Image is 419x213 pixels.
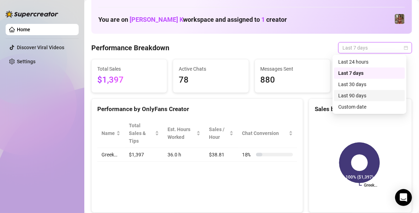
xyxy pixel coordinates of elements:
[98,16,287,24] h1: You are on workspace and assigned to creator
[395,14,405,24] img: Greek
[97,104,297,114] div: Performance by OnlyFans Creator
[338,103,401,111] div: Custom date
[334,56,405,67] div: Last 24 hours
[17,45,64,50] a: Discover Viral Videos
[17,27,30,32] a: Home
[338,58,401,66] div: Last 24 hours
[261,65,325,73] span: Messages Sent
[129,122,153,145] span: Total Sales & Tips
[338,80,401,88] div: Last 30 days
[334,101,405,112] div: Custom date
[242,129,287,137] span: Chat Conversion
[179,65,243,73] span: Active Chats
[209,125,228,141] span: Sales / Hour
[205,119,238,148] th: Sales / Hour
[179,73,243,87] span: 78
[338,69,401,77] div: Last 7 days
[205,148,238,162] td: $38.81
[97,73,161,87] span: $1,397
[364,183,378,188] text: Greek…
[97,148,125,162] td: Greek…
[125,119,163,148] th: Total Sales & Tips
[97,65,161,73] span: Total Sales
[130,16,183,23] span: [PERSON_NAME] K
[102,129,115,137] span: Name
[163,148,205,162] td: 36.0 h
[404,46,408,50] span: calendar
[395,189,412,206] div: Open Intercom Messenger
[261,73,325,87] span: 880
[334,90,405,101] div: Last 90 days
[338,92,401,99] div: Last 90 days
[261,16,265,23] span: 1
[91,43,169,53] h4: Performance Breakdown
[334,67,405,79] div: Last 7 days
[242,151,253,159] span: 18 %
[168,125,195,141] div: Est. Hours Worked
[315,104,406,114] div: Sales by OnlyFans Creator
[6,11,58,18] img: logo-BBDzfeDw.svg
[342,43,408,53] span: Last 7 days
[125,148,163,162] td: $1,397
[17,59,35,64] a: Settings
[97,119,125,148] th: Name
[334,79,405,90] div: Last 30 days
[238,119,297,148] th: Chat Conversion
